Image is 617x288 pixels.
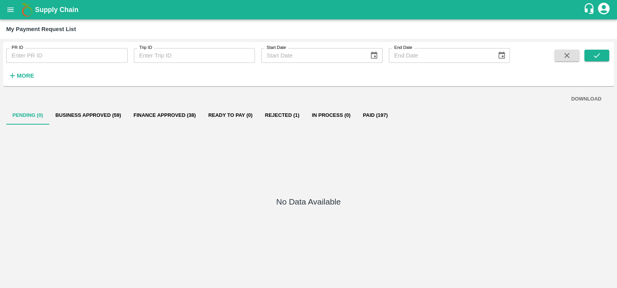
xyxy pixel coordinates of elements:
[139,45,152,51] label: Trip ID
[394,45,412,51] label: End Date
[134,48,255,63] input: Enter Trip ID
[367,48,381,63] button: Choose date
[357,106,394,125] button: Paid (197)
[568,92,605,106] button: DOWNLOAD
[261,48,364,63] input: Start Date
[306,106,357,125] button: In Process (0)
[389,48,491,63] input: End Date
[6,24,76,34] div: My Payment Request List
[6,48,128,63] input: Enter PR ID
[276,196,341,207] h5: No Data Available
[202,106,259,125] button: Ready To Pay (0)
[6,69,36,82] button: More
[597,2,611,18] div: account of current user
[127,106,202,125] button: Finance Approved (38)
[583,3,597,17] div: customer-support
[17,73,34,79] strong: More
[19,2,35,17] img: logo
[267,45,286,51] label: Start Date
[12,45,23,51] label: PR ID
[6,106,49,125] button: Pending (0)
[494,48,509,63] button: Choose date
[2,1,19,19] button: open drawer
[259,106,306,125] button: Rejected (1)
[49,106,127,125] button: Business Approved (59)
[35,6,78,14] b: Supply Chain
[35,4,583,15] a: Supply Chain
